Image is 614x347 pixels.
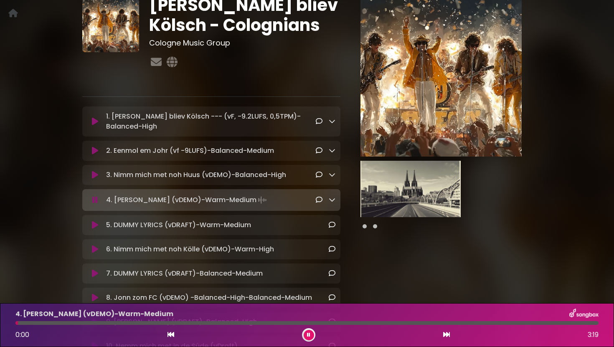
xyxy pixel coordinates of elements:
img: songbox-logo-white.png [569,309,599,319]
p: 5. DUMMY LYRICS (vDRAFT)-Warm-Medium [106,220,251,230]
span: 0:00 [15,330,29,339]
p: 6. Nimm mich met noh Kölle (vDEMO)-Warm-High [106,244,274,254]
img: bj9cZIVSFGdJ3k2YEuQL [360,161,461,217]
p: 3. Nimm mich met noh Huus (vDEMO)-Balanced-High [106,170,286,180]
p: 2. Eenmol em Johr (vf -9LUFS)-Balanced-Medium [106,146,274,156]
img: waveform4.gif [256,194,268,206]
span: 3:19 [588,330,599,340]
h3: Cologne Music Group [149,38,340,48]
p: 7. DUMMY LYRICS (vDRAFT)-Balanced-Medium [106,268,263,279]
p: 4. [PERSON_NAME] (vDEMO)-Warm-Medium [106,194,268,206]
p: 8. Jonn zom FC (vDEMO) -Balanced-High-Balanced-Medium [106,293,312,303]
p: 4. [PERSON_NAME] (vDEMO)-Warm-Medium [15,309,173,319]
p: 1. [PERSON_NAME] bliev Kölsch --- (vF, -9.2LUFS, 0,5TPM)-Balanced-High [106,111,315,132]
